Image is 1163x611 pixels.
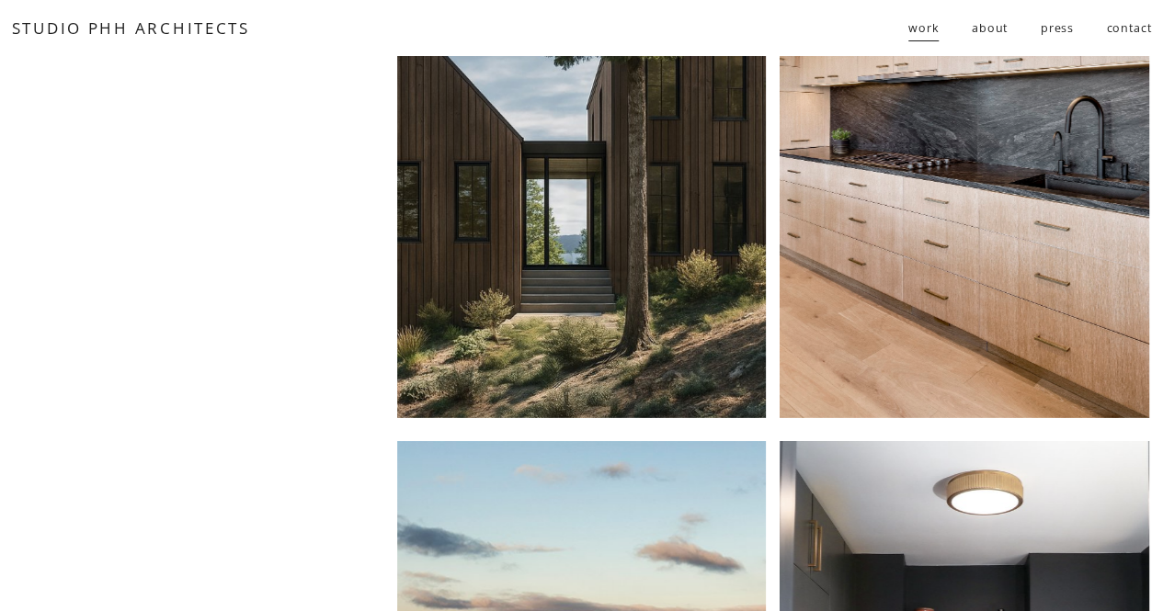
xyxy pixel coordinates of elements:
a: STUDIO PHH ARCHITECTS [12,17,250,39]
span: work [908,14,940,42]
a: press [1040,13,1073,44]
a: folder dropdown [908,13,940,44]
a: about [972,13,1008,44]
a: contact [1106,13,1151,44]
